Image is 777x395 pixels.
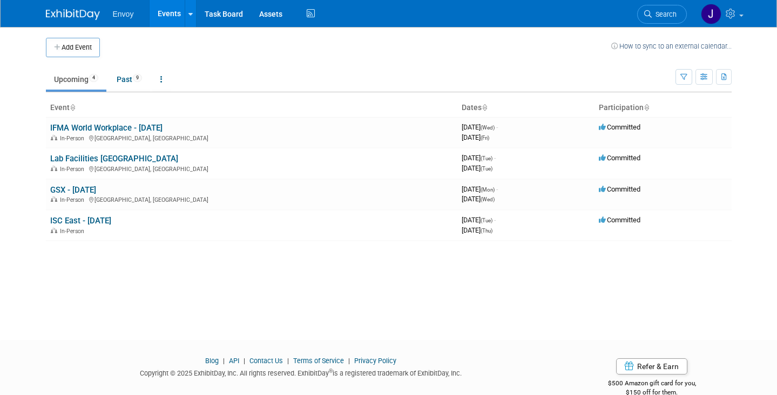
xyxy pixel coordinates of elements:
span: - [496,123,498,131]
span: In-Person [60,166,87,173]
div: [GEOGRAPHIC_DATA], [GEOGRAPHIC_DATA] [50,164,453,173]
a: Sort by Participation Type [644,103,649,112]
span: (Thu) [481,228,492,234]
span: (Mon) [481,187,495,193]
span: Search [652,10,677,18]
span: | [346,357,353,365]
span: [DATE] [462,195,495,203]
span: [DATE] [462,133,489,141]
span: [DATE] [462,123,498,131]
span: In-Person [60,228,87,235]
div: [GEOGRAPHIC_DATA], [GEOGRAPHIC_DATA] [50,195,453,203]
span: [DATE] [462,154,496,162]
span: (Fri) [481,135,489,141]
span: - [494,154,496,162]
a: Lab Facilities [GEOGRAPHIC_DATA] [50,154,178,164]
button: Add Event [46,38,100,57]
span: [DATE] [462,226,492,234]
a: Refer & Earn [616,358,687,374]
a: ISC East - [DATE] [50,216,111,226]
span: (Tue) [481,217,492,223]
a: Privacy Policy [354,357,396,365]
img: Joanna Zerga [701,4,721,24]
a: Contact Us [249,357,283,365]
div: Copyright © 2025 ExhibitDay, Inc. All rights reserved. ExhibitDay is a registered trademark of Ex... [46,366,556,378]
span: Committed [599,154,640,162]
span: (Wed) [481,125,495,131]
span: | [285,357,292,365]
a: Sort by Start Date [482,103,487,112]
span: | [220,357,227,365]
a: Blog [205,357,219,365]
a: Past9 [109,69,150,90]
div: [GEOGRAPHIC_DATA], [GEOGRAPHIC_DATA] [50,133,453,142]
img: In-Person Event [51,166,57,171]
span: 9 [133,74,142,82]
a: Sort by Event Name [70,103,75,112]
th: Event [46,99,457,117]
span: (Tue) [481,155,492,161]
a: Terms of Service [293,357,344,365]
a: GSX - [DATE] [50,185,96,195]
sup: ® [329,368,333,374]
span: Committed [599,123,640,131]
a: Upcoming4 [46,69,106,90]
span: Committed [599,185,640,193]
span: [DATE] [462,164,492,172]
span: - [494,216,496,224]
span: (Wed) [481,196,495,202]
a: API [229,357,239,365]
a: Search [637,5,687,24]
img: In-Person Event [51,135,57,140]
th: Dates [457,99,594,117]
a: How to sync to an external calendar... [611,42,732,50]
span: [DATE] [462,216,496,224]
span: Envoy [113,10,134,18]
span: In-Person [60,135,87,142]
span: - [496,185,498,193]
th: Participation [594,99,732,117]
img: ExhibitDay [46,9,100,20]
span: [DATE] [462,185,498,193]
img: In-Person Event [51,228,57,233]
span: In-Person [60,196,87,203]
span: | [241,357,248,365]
a: IFMA World Workplace - [DATE] [50,123,163,133]
span: 4 [89,74,98,82]
img: In-Person Event [51,196,57,202]
span: (Tue) [481,166,492,172]
span: Committed [599,216,640,224]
